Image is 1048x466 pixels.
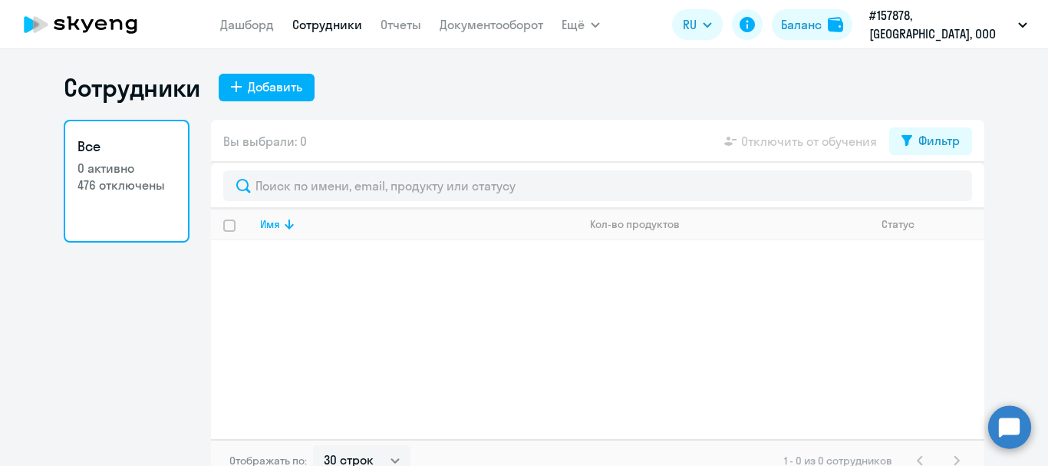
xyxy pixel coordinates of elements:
span: Вы выбрали: 0 [223,132,307,150]
div: Фильтр [918,131,960,150]
div: Кол-во продуктов [590,217,868,231]
p: 0 активно [77,160,176,177]
p: #157878, [GEOGRAPHIC_DATA], ООО [869,6,1012,43]
button: #157878, [GEOGRAPHIC_DATA], ООО [862,6,1035,43]
div: Баланс [781,15,822,34]
a: Все0 активно476 отключены [64,120,189,243]
div: Добавить [248,78,302,96]
div: Имя [260,217,577,231]
img: balance [828,17,843,32]
a: Отчеты [381,17,421,32]
button: Добавить [219,74,315,101]
span: RU [683,15,697,34]
button: RU [672,9,723,40]
div: Статус [882,217,984,231]
button: Балансbalance [772,9,852,40]
input: Поиск по имени, email, продукту или статусу [223,170,972,201]
button: Фильтр [889,127,972,155]
button: Ещё [562,9,600,40]
h3: Все [77,137,176,157]
span: Ещё [562,15,585,34]
a: Документооборот [440,17,543,32]
div: Статус [882,217,915,231]
p: 476 отключены [77,177,176,193]
div: Кол-во продуктов [590,217,680,231]
div: Имя [260,217,280,231]
h1: Сотрудники [64,72,200,103]
a: Дашборд [220,17,274,32]
a: Сотрудники [292,17,362,32]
